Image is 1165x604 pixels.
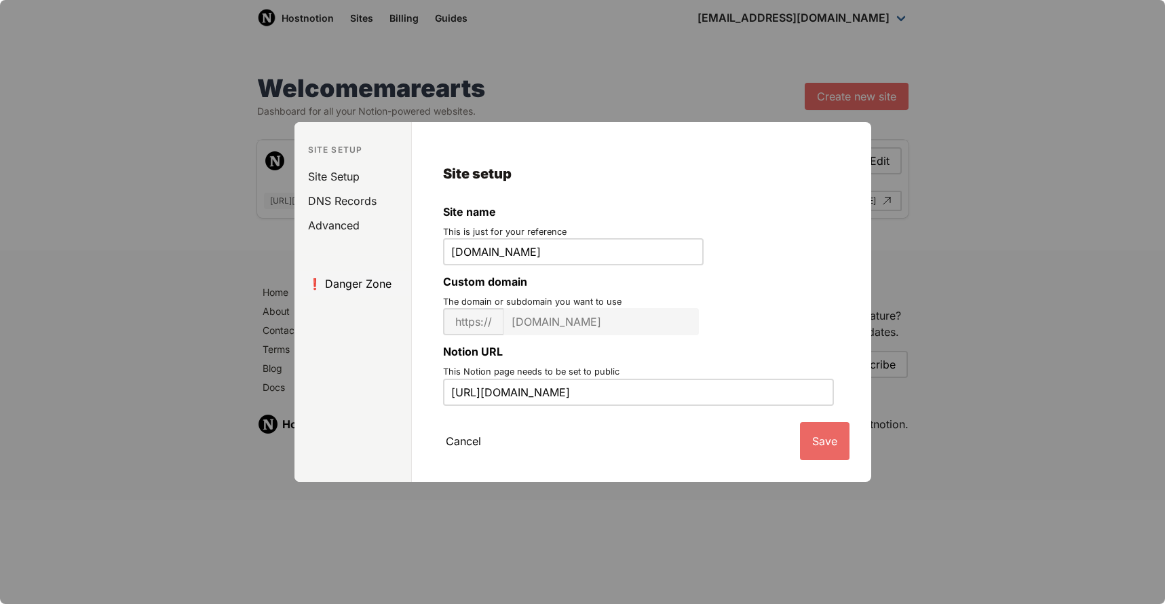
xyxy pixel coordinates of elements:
a: DNS Records [300,189,411,213]
button: Cancel [434,422,493,460]
p: This is just for your reference [443,225,839,238]
a: ❗️ Danger Zone [300,271,411,296]
button: Save [800,422,849,460]
h4: Site setup [443,166,839,182]
p: The domain or subdomain you want to use [443,295,839,308]
label: Custom domain [443,273,839,290]
input: yourwebsite.com [503,308,699,335]
a: Site Setup [300,164,411,189]
p: This Notion page needs to be set to public [443,365,839,378]
label: Site name [443,204,839,220]
input: https://www.notion.so/Your-Notion-Page-cb4c63bacd7d420795b7c632d0774a71 [443,379,834,406]
label: Notion URL [443,343,839,360]
p: Site Setup [294,144,411,156]
a: Advanced [300,213,411,238]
